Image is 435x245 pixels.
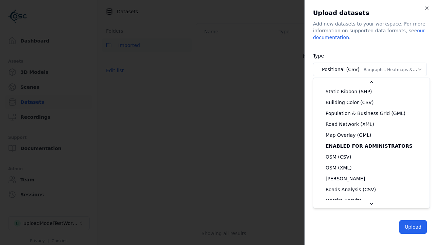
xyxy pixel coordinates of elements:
span: OSM (CSV) [326,153,351,160]
span: Road Network (XML) [326,121,374,128]
span: OSM (XML) [326,164,352,171]
span: Population & Business Grid (GML) [326,110,405,117]
span: Static Ribbon (SHP) [326,88,372,95]
div: Enabled for administrators [315,141,428,151]
span: Building Color (CSV) [326,99,373,106]
span: [PERSON_NAME] [326,175,365,182]
span: Roads Analysis (CSV) [326,186,376,193]
span: Map Overlay (GML) [326,132,371,138]
span: Matsim Results [326,197,362,204]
